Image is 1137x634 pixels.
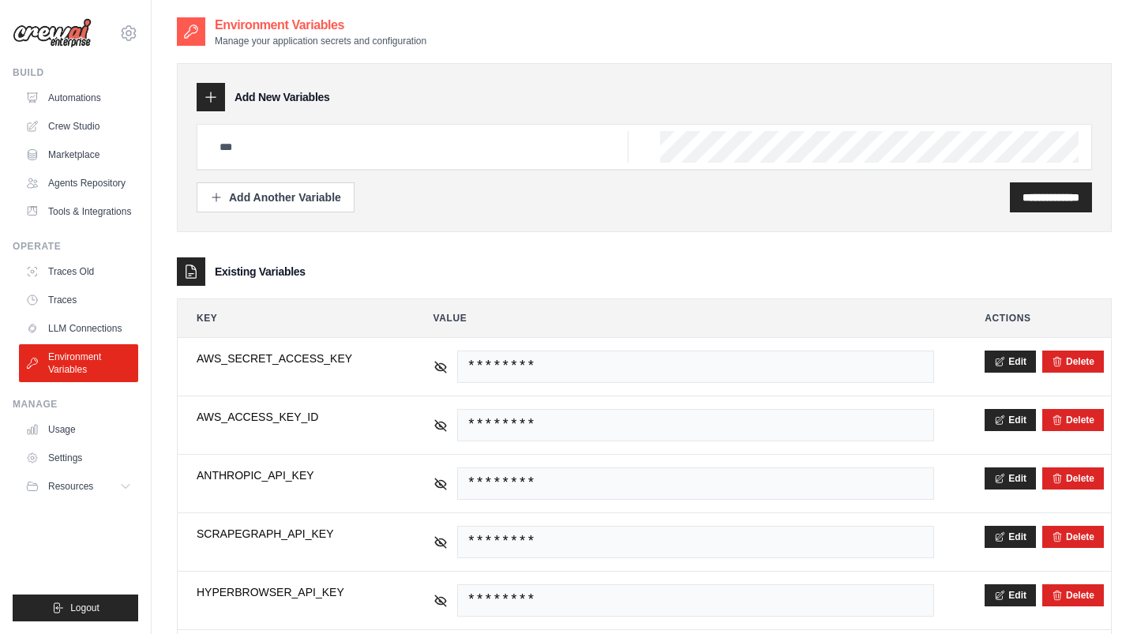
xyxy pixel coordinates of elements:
button: Resources [19,474,138,499]
h3: Existing Variables [215,264,306,279]
button: Delete [1052,589,1094,602]
a: Agents Repository [19,171,138,196]
a: LLM Connections [19,316,138,341]
a: Automations [19,85,138,111]
div: Add Another Variable [210,189,341,205]
h2: Environment Variables [215,16,426,35]
button: Logout [13,595,138,621]
a: Settings [19,445,138,471]
span: SCRAPEGRAPH_API_KEY [197,526,383,542]
a: Marketplace [19,142,138,167]
button: Edit [985,409,1036,431]
h3: Add New Variables [235,89,330,105]
button: Delete [1052,531,1094,543]
a: Environment Variables [19,344,138,382]
img: Logo [13,18,92,48]
div: Build [13,66,138,79]
span: Resources [48,480,93,493]
a: Usage [19,417,138,442]
p: Manage your application secrets and configuration [215,35,426,47]
a: Tools & Integrations [19,199,138,224]
button: Add Another Variable [197,182,355,212]
a: Traces [19,287,138,313]
button: Edit [985,467,1036,490]
div: Operate [13,240,138,253]
span: HYPERBROWSER_API_KEY [197,584,383,600]
button: Delete [1052,355,1094,368]
th: Key [178,299,402,337]
th: Actions [966,299,1111,337]
div: Manage [13,398,138,411]
button: Edit [985,351,1036,373]
span: Logout [70,602,99,614]
button: Delete [1052,472,1094,485]
a: Crew Studio [19,114,138,139]
button: Delete [1052,414,1094,426]
span: ANTHROPIC_API_KEY [197,467,383,483]
span: AWS_SECRET_ACCESS_KEY [197,351,383,366]
a: Traces Old [19,259,138,284]
span: AWS_ACCESS_KEY_ID [197,409,383,425]
th: Value [415,299,954,337]
button: Edit [985,584,1036,606]
button: Edit [985,526,1036,548]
